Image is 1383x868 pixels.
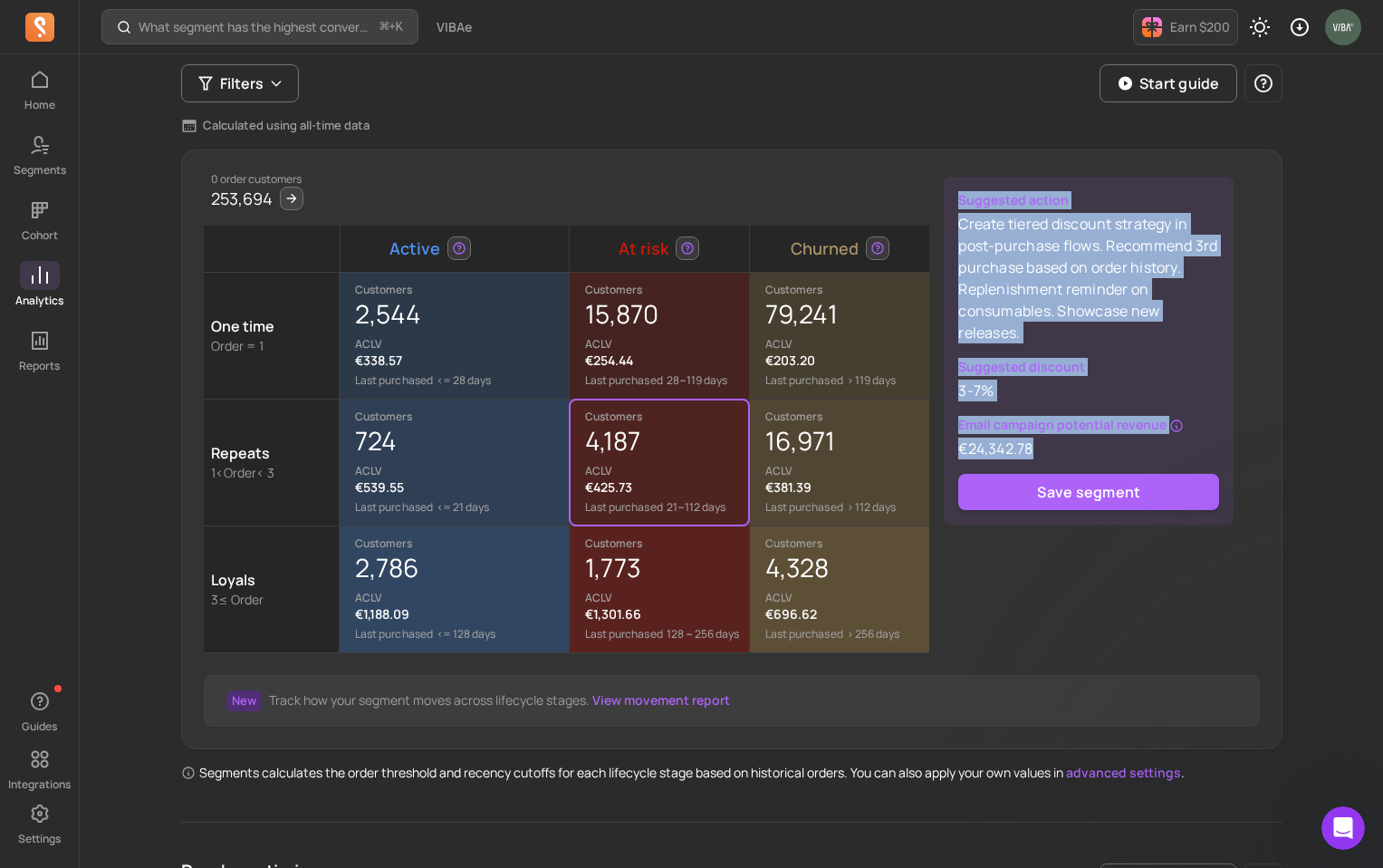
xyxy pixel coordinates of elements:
p: What segment has the highest conversion rate in a campaign? [139,18,373,36]
p: ACLV [355,591,568,605]
p: Customers [355,283,568,297]
p: Create tiered discount strategy in post-purchase flows. Recommend 3rd purchase based on order his... [958,213,1219,343]
button: Collapse window [544,7,579,42]
p: Last purchased [355,500,433,515]
p: €696.62 [765,605,929,623]
p: Customers [585,536,748,551]
img: avatar [1325,9,1361,45]
a: View movement report [592,691,730,709]
p: Guides [22,719,57,734]
p: €425.73 [585,478,748,497]
div: 16,971 [765,424,929,478]
div: Customers4,187ACLV€425.73Last purchased21~112 daysSuggested actionCreate tiered discount strategy... [571,400,748,525]
p: Last purchased [355,373,433,388]
div: Customers2,544ACLV€338.57Last purchased<= 28 days [341,274,568,398]
p: Analytics [15,294,63,308]
p: €381.39 [765,478,929,497]
p: One time [211,315,332,337]
p: > 119 days [847,373,896,388]
p: ACLV [765,337,929,352]
p: Last purchased [765,373,843,388]
button: Save segment [958,474,1219,510]
p: Customers [765,536,929,551]
p: Customers [585,283,748,297]
p: Last purchased [585,500,663,515]
p: 1 < Order < 3 [211,464,339,482]
span: Filters [220,72,264,94]
p: 0 order customers [211,172,923,187]
iframe: Intercom live chat [1321,806,1365,850]
p: ACLV [585,337,748,352]
p: ACLV [585,464,748,478]
p: Last purchased [355,627,433,641]
a: Open in help center [239,739,384,754]
p: €539.55 [355,478,568,497]
p: Customers [585,410,748,424]
div: Customers724ACLV€539.55Last purchased<= 21 days [341,400,568,525]
div: Churned [751,236,929,261]
div: Customers4,328ACLV€696.62Last purchased> 256 days [751,527,929,651]
div: 79,241 [765,297,929,352]
span: 😐 [298,680,324,717]
button: go back [12,7,46,42]
button: Earn $200 [1133,9,1238,45]
p: Integrations [8,777,71,792]
p: €338.57 [355,352,568,370]
p: > 256 days [847,627,899,641]
p: Cohort [22,228,58,243]
p: ACLV [585,591,748,605]
p: Last purchased [765,500,843,515]
p: Order = 1 [211,337,332,355]
p: Customers [355,410,568,424]
p: €1,188.09 [355,605,568,623]
p: > 112 days [847,500,896,515]
p: <= 28 days [437,373,491,388]
p: Segments [14,163,66,178]
div: 1,773 [585,551,748,605]
p: Suggested discount [958,358,1219,376]
p: €254.44 [585,352,748,370]
p: Email campaign potential revenue [958,416,1219,434]
td: Active [340,226,520,272]
div: Did this answer your question? [22,662,601,682]
p: <= 128 days [437,627,495,641]
span: 😃 [345,680,371,717]
span: VIBAe [437,18,472,36]
div: Customers79,241ACLV€203.20Last purchased> 119 days [751,274,929,398]
button: What segment has the highest conversion rate in a campaign?⌘+K [101,9,418,44]
div: Customers15,870ACLV€254.44Last purchased28~119 days [571,274,748,398]
p: Calculated using all-time data [203,117,370,135]
p: Segments calculates the order threshold and recency cutoffs for each lifecycle stage based on his... [199,764,1185,782]
p: Suggested action [958,191,1219,209]
div: 4,187 [585,424,748,478]
p: Track how your segment moves across lifecycle stages. [269,691,730,709]
p: Last purchased [765,627,843,641]
span: smiley reaction [335,680,382,717]
p: Repeats [211,442,339,464]
p: 253,694 [211,187,273,211]
button: Guides [20,683,60,738]
p: 21~112 days [667,500,725,515]
div: 2,544 [355,297,568,352]
span: neutral face reaction [288,680,335,717]
div: Customers2,786ACLV€1,188.09Last purchased<= 128 days [341,527,568,651]
p: Customers [765,283,929,297]
p: Reports [19,359,60,373]
p: Loyals [211,569,339,591]
p: Home [24,98,55,112]
div: 724 [355,424,568,478]
div: 2,786 [355,551,568,605]
kbd: K [396,20,403,34]
p: Settings [18,832,61,846]
p: ACLV [765,591,929,605]
button: Start guide [1100,64,1237,102]
p: Customers [765,410,929,424]
span: New [226,690,262,712]
p: Start guide [1139,72,1220,94]
p: 128 ~ 256 days [667,627,739,641]
p: Earn $200 [1170,18,1230,36]
span: + [380,17,403,36]
div: Customers16,971ACLV€381.39Last purchased> 112 days [751,400,929,525]
div: Customers1,773ACLV€1,301.66Last purchased128 ~ 256 days [571,527,748,651]
p: ACLV [765,464,929,478]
